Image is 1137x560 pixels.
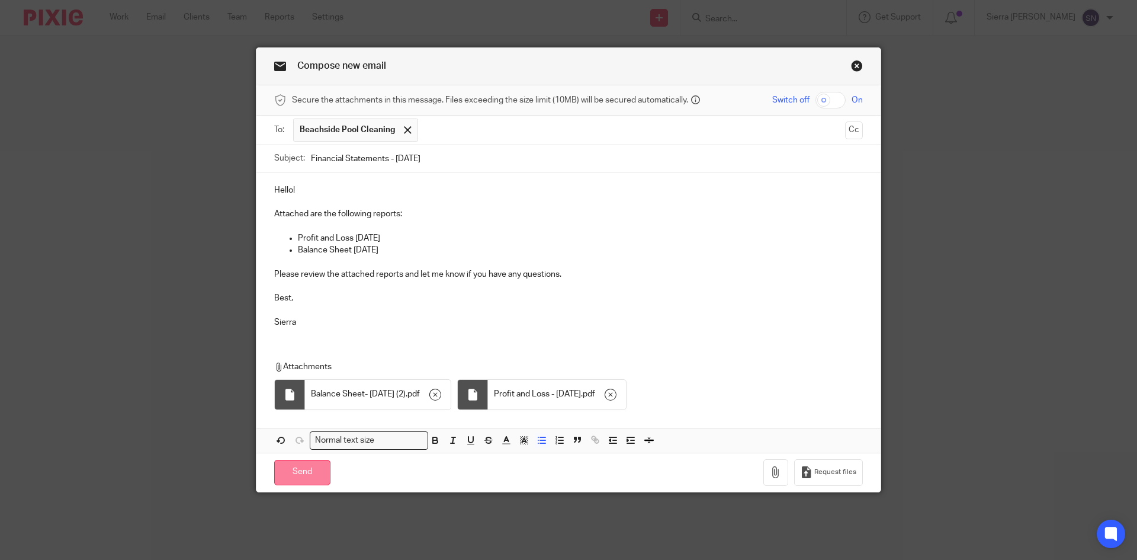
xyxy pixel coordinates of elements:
span: Compose new email [297,61,386,71]
span: Profit and Loss - [DATE] [494,388,581,400]
label: Subject: [274,152,305,164]
label: To: [274,124,287,136]
p: Attachments [274,361,846,373]
div: . [488,380,626,409]
p: Best, [274,292,863,304]
span: Normal text size [313,434,377,447]
a: Close this dialog window [851,60,863,76]
p: Sierra [274,316,863,328]
span: Switch off [772,94,810,106]
span: Secure the attachments in this message. Files exceeding the size limit (10MB) will be secured aut... [292,94,688,106]
span: pdf [583,388,595,400]
p: Please review the attached reports and let me know if you have any questions. [274,268,863,280]
span: pdf [407,388,420,400]
span: On [852,94,863,106]
span: Balance Sheet- [DATE] (2) [311,388,406,400]
p: Profit and Loss [DATE] [298,232,863,244]
input: Search for option [378,434,421,447]
div: Search for option [310,431,428,450]
p: Balance Sheet [DATE] [298,244,863,256]
p: Attached are the following reports: [274,208,863,220]
span: Request files [814,468,856,477]
span: Beachside Pool Cleaning [300,124,395,136]
button: Request files [794,459,863,486]
p: Hello! [274,184,863,196]
input: Send [274,460,330,485]
button: Cc [845,121,863,139]
div: . [305,380,451,409]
